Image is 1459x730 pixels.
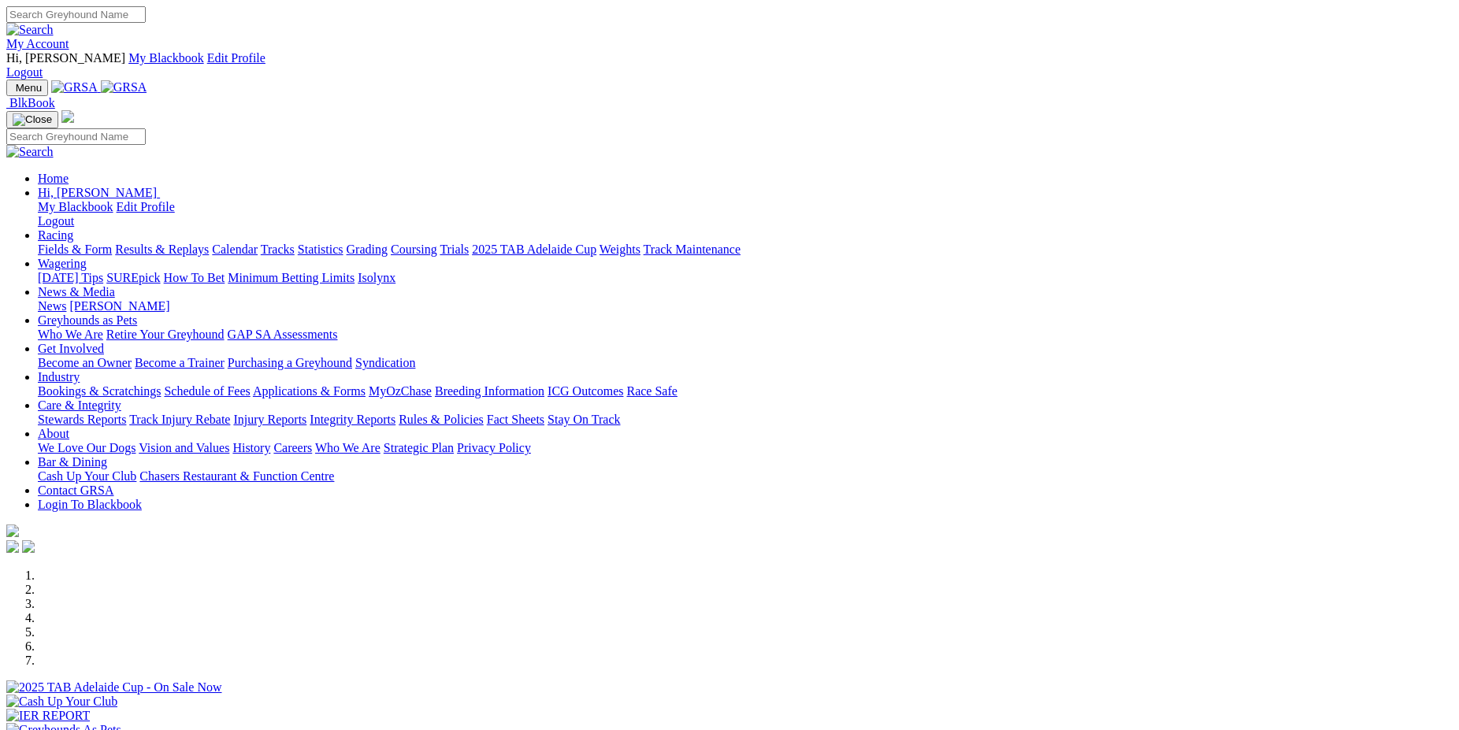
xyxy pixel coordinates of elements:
a: Cash Up Your Club [38,469,136,483]
a: My Blackbook [38,200,113,213]
a: My Account [6,37,69,50]
a: News & Media [38,285,115,298]
a: Schedule of Fees [164,384,250,398]
a: Integrity Reports [310,413,395,426]
a: Get Involved [38,342,104,355]
a: Privacy Policy [457,441,531,454]
img: logo-grsa-white.png [61,110,74,123]
img: Close [13,113,52,126]
a: Greyhounds as Pets [38,313,137,327]
img: twitter.svg [22,540,35,553]
div: Wagering [38,271,1453,285]
a: Industry [38,370,80,384]
a: History [232,441,270,454]
a: Vision and Values [139,441,229,454]
a: Contact GRSA [38,484,113,497]
a: Applications & Forms [253,384,366,398]
a: BlkBook [6,96,55,109]
a: Care & Integrity [38,398,121,412]
img: IER REPORT [6,709,90,723]
a: Edit Profile [117,200,175,213]
a: Logout [6,65,43,79]
a: Stay On Track [548,413,620,426]
img: GRSA [51,80,98,94]
a: How To Bet [164,271,225,284]
a: Injury Reports [233,413,306,426]
a: Edit Profile [207,51,265,65]
a: Trials [440,243,469,256]
button: Toggle navigation [6,80,48,96]
a: Track Injury Rebate [129,413,230,426]
a: About [38,427,69,440]
a: Fact Sheets [487,413,544,426]
a: Home [38,172,69,185]
a: Weights [600,243,640,256]
a: Hi, [PERSON_NAME] [38,186,160,199]
div: Hi, [PERSON_NAME] [38,200,1453,228]
a: SUREpick [106,271,160,284]
input: Search [6,128,146,145]
a: Race Safe [626,384,677,398]
div: About [38,441,1453,455]
a: Coursing [391,243,437,256]
a: Breeding Information [435,384,544,398]
div: Care & Integrity [38,413,1453,427]
a: Who We Are [315,441,381,454]
a: Chasers Restaurant & Function Centre [139,469,334,483]
img: 2025 TAB Adelaide Cup - On Sale Now [6,680,222,695]
span: Hi, [PERSON_NAME] [6,51,125,65]
a: Racing [38,228,73,242]
div: Get Involved [38,356,1453,370]
a: Wagering [38,257,87,270]
a: GAP SA Assessments [228,328,338,341]
a: Tracks [261,243,295,256]
div: My Account [6,51,1453,80]
img: logo-grsa-white.png [6,524,19,537]
a: [DATE] Tips [38,271,103,284]
a: Stewards Reports [38,413,126,426]
img: facebook.svg [6,540,19,553]
a: Track Maintenance [644,243,741,256]
a: Who We Are [38,328,103,341]
a: Grading [347,243,388,256]
div: Racing [38,243,1453,257]
img: Search [6,23,54,37]
input: Search [6,6,146,23]
a: 2025 TAB Adelaide Cup [472,243,596,256]
a: ICG Outcomes [548,384,623,398]
a: Login To Blackbook [38,498,142,511]
a: Results & Replays [115,243,209,256]
a: Become an Owner [38,356,132,369]
span: Menu [16,82,42,94]
a: Fields & Form [38,243,112,256]
a: Isolynx [358,271,395,284]
img: GRSA [101,80,147,94]
a: Bookings & Scratchings [38,384,161,398]
a: Strategic Plan [384,441,454,454]
a: Statistics [298,243,343,256]
a: [PERSON_NAME] [69,299,169,313]
a: Logout [38,214,74,228]
a: Careers [273,441,312,454]
img: Search [6,145,54,159]
a: MyOzChase [369,384,432,398]
div: Bar & Dining [38,469,1453,484]
img: Cash Up Your Club [6,695,117,709]
a: Purchasing a Greyhound [228,356,352,369]
div: Industry [38,384,1453,398]
a: Become a Trainer [135,356,225,369]
span: Hi, [PERSON_NAME] [38,186,157,199]
a: Retire Your Greyhound [106,328,225,341]
a: Calendar [212,243,258,256]
a: Minimum Betting Limits [228,271,355,284]
span: BlkBook [9,96,55,109]
a: News [38,299,66,313]
a: Bar & Dining [38,455,107,469]
div: Greyhounds as Pets [38,328,1453,342]
a: Rules & Policies [399,413,484,426]
a: Syndication [355,356,415,369]
a: My Blackbook [128,51,204,65]
a: We Love Our Dogs [38,441,136,454]
div: News & Media [38,299,1453,313]
button: Toggle navigation [6,111,58,128]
